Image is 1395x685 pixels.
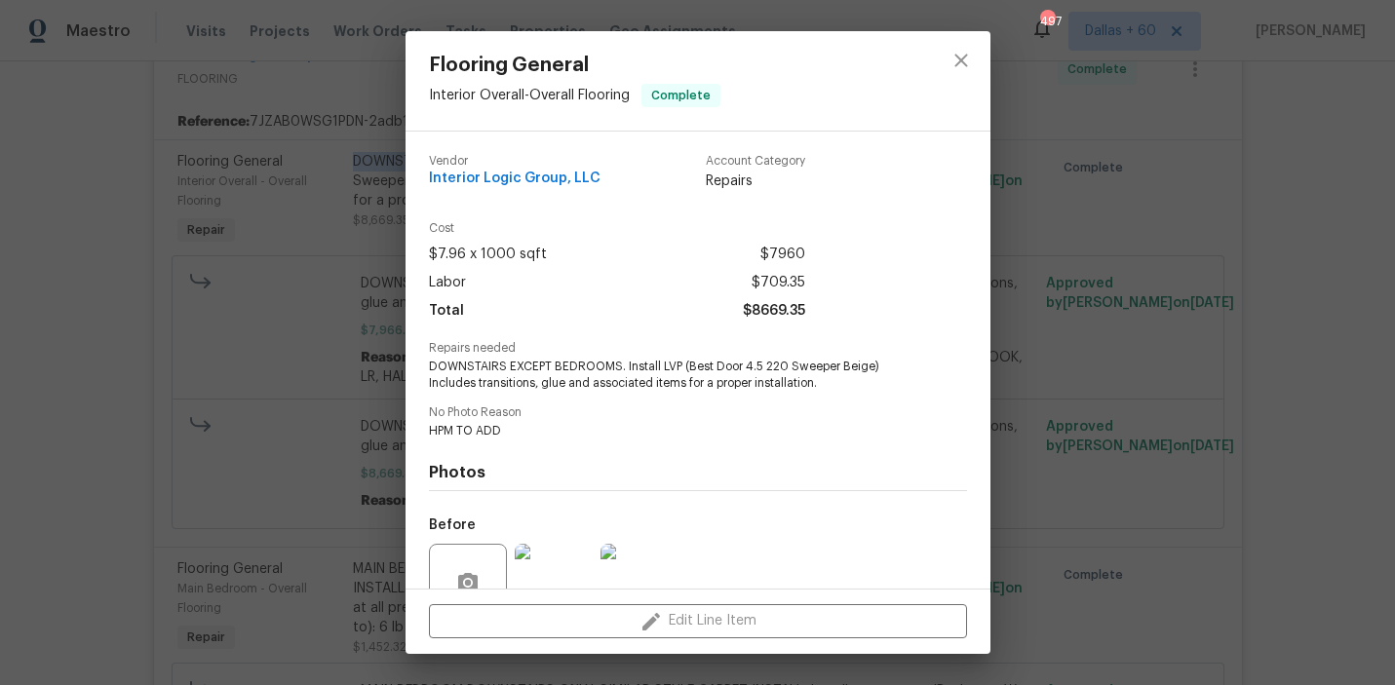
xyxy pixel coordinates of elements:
[743,297,805,325] span: $8669.35
[429,518,476,532] h5: Before
[760,241,805,269] span: $7960
[429,342,967,355] span: Repairs needed
[429,155,601,168] span: Vendor
[706,171,805,191] span: Repairs
[1040,12,1054,31] div: 497
[429,269,466,297] span: Labor
[429,297,464,325] span: Total
[938,37,985,84] button: close
[429,222,805,235] span: Cost
[429,359,913,392] span: DOWNSTAIRS EXCEPT BEDROOMS. Install LVP (Best Door 4.5 220 Sweeper Beige) Includes transitions, g...
[429,241,547,269] span: $7.96 x 1000 sqft
[643,86,718,105] span: Complete
[429,463,967,482] h4: Photos
[706,155,805,168] span: Account Category
[429,406,967,419] span: No Photo Reason
[429,89,630,102] span: Interior Overall - Overall Flooring
[429,423,913,439] span: HPM TO ADD
[752,269,805,297] span: $709.35
[429,171,601,186] span: Interior Logic Group, LLC
[429,55,720,76] span: Flooring General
